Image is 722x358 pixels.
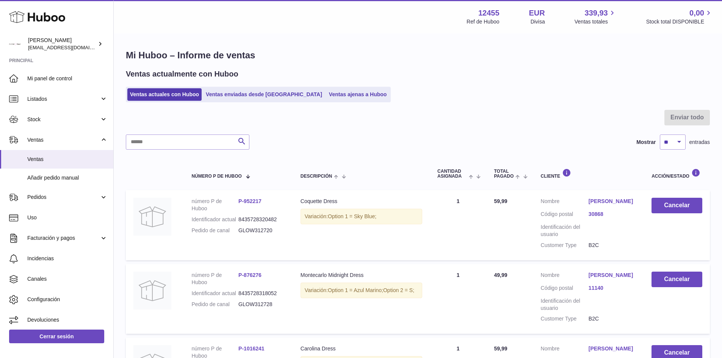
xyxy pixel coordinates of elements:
[541,345,589,354] dt: Nombre
[238,227,285,234] dd: GLOW312720
[238,198,262,204] a: P-952217
[27,95,100,103] span: Listados
[27,174,108,181] span: Añadir pedido manual
[646,8,713,25] a: 0,00 Stock total DISPONIBLE
[541,272,589,281] dt: Nombre
[430,190,486,260] td: 1
[589,285,636,292] a: 11140
[203,88,325,101] a: Ventas enviadas desde [GEOGRAPHIC_DATA]
[191,272,238,286] dt: número P de Huboo
[9,38,20,50] img: pedidos@glowrias.com
[328,287,383,293] span: Option 1 = Azul Marino;
[127,88,202,101] a: Ventas actuales con Huboo
[191,216,238,223] dt: Identificador actual
[541,169,637,179] div: Cliente
[589,315,636,322] dd: B2C
[541,315,589,322] dt: Customer Type
[9,330,104,343] a: Cerrar sesión
[636,139,656,146] label: Mostrar
[301,174,332,179] span: Descripción
[27,214,108,221] span: Uso
[541,242,589,249] dt: Customer Type
[238,216,285,223] dd: 8435728320482
[27,255,108,262] span: Incidencias
[328,213,376,219] span: Option 1 = Sky Blue;
[301,345,422,352] div: Carolina Dress
[191,227,238,234] dt: Pedido de canal
[238,290,285,297] dd: 8435728318052
[437,169,467,179] span: Cantidad ASIGNADA
[238,272,262,278] a: P-876276
[689,139,710,146] span: entradas
[126,69,238,79] h2: Ventas actualmente con Huboo
[478,8,500,18] strong: 12455
[27,275,108,283] span: Canales
[27,234,100,242] span: Facturación y pagos
[575,8,617,25] a: 339,93 Ventas totales
[238,301,285,308] dd: GLOW312728
[589,211,636,218] a: 30868
[27,296,108,303] span: Configuración
[27,316,108,324] span: Devoluciones
[494,345,507,352] span: 59,99
[652,198,702,213] button: Cancelar
[541,297,589,312] dt: Identificación del usuario
[301,283,422,298] div: Variación:
[430,264,486,334] td: 1
[301,198,422,205] div: Coquette Dress
[383,287,414,293] span: Option 2 = S;
[326,88,390,101] a: Ventas ajenas a Huboo
[191,290,238,297] dt: Identificador actual
[27,136,100,144] span: Ventas
[589,345,636,352] a: [PERSON_NAME]
[27,156,108,163] span: Ventas
[529,8,545,18] strong: EUR
[589,242,636,249] dd: B2C
[541,285,589,294] dt: Código postal
[28,37,96,51] div: [PERSON_NAME]
[494,198,507,204] span: 59,99
[652,169,702,179] div: Acción/Estado
[27,75,108,82] span: Mi panel de control
[589,198,636,205] a: [PERSON_NAME]
[541,211,589,220] dt: Código postal
[238,345,265,352] a: P-1016241
[301,272,422,279] div: Montecarlo Midnight Dress
[191,301,238,308] dt: Pedido de canal
[541,198,589,207] dt: Nombre
[589,272,636,279] a: [PERSON_NAME]
[133,198,171,236] img: no-photo.jpg
[301,209,422,224] div: Variación:
[27,194,100,201] span: Pedidos
[575,18,617,25] span: Ventas totales
[494,169,514,179] span: Total pagado
[585,8,608,18] span: 339,93
[646,18,713,25] span: Stock total DISPONIBLE
[28,44,111,50] span: [EMAIL_ADDRESS][DOMAIN_NAME]
[27,116,100,123] span: Stock
[126,49,710,61] h1: Mi Huboo – Informe de ventas
[191,198,238,212] dt: número P de Huboo
[531,18,545,25] div: Divisa
[467,18,499,25] div: Ref de Huboo
[652,272,702,287] button: Cancelar
[133,272,171,310] img: no-photo.jpg
[191,174,241,179] span: número P de Huboo
[689,8,704,18] span: 0,00
[541,224,589,238] dt: Identificación del usuario
[494,272,507,278] span: 49,99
